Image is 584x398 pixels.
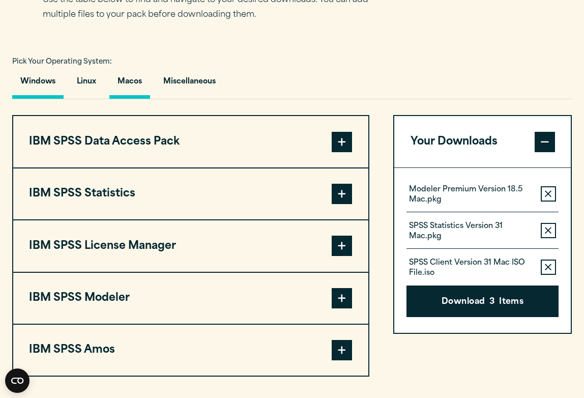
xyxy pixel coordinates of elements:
button: Windows [12,70,64,99]
span: 3 [489,296,495,309]
button: IBM SPSS Amos [13,325,368,376]
span: Pick Your Operating System: [12,59,112,65]
button: IBM SPSS Data Access Pack [13,116,368,167]
button: IBM SPSS Modeler [13,273,368,324]
div: Your Downloads [394,167,571,333]
button: IBM SPSS Statistics [13,168,368,219]
p: SPSS Statistics Version 31 Mac.pkg [409,221,532,242]
button: Open CMP widget [5,368,30,393]
button: Macos [109,70,150,99]
button: IBM SPSS License Manager [13,220,368,271]
p: Modeler Premium Version 18.5 Mac.pkg [409,185,532,205]
button: Your Downloads [394,116,571,167]
p: SPSS Client Version 31 Mac ISO File.iso [409,258,532,278]
button: Linux [69,70,104,99]
button: Miscellaneous [155,70,224,99]
button: Download3Items [406,286,558,317]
